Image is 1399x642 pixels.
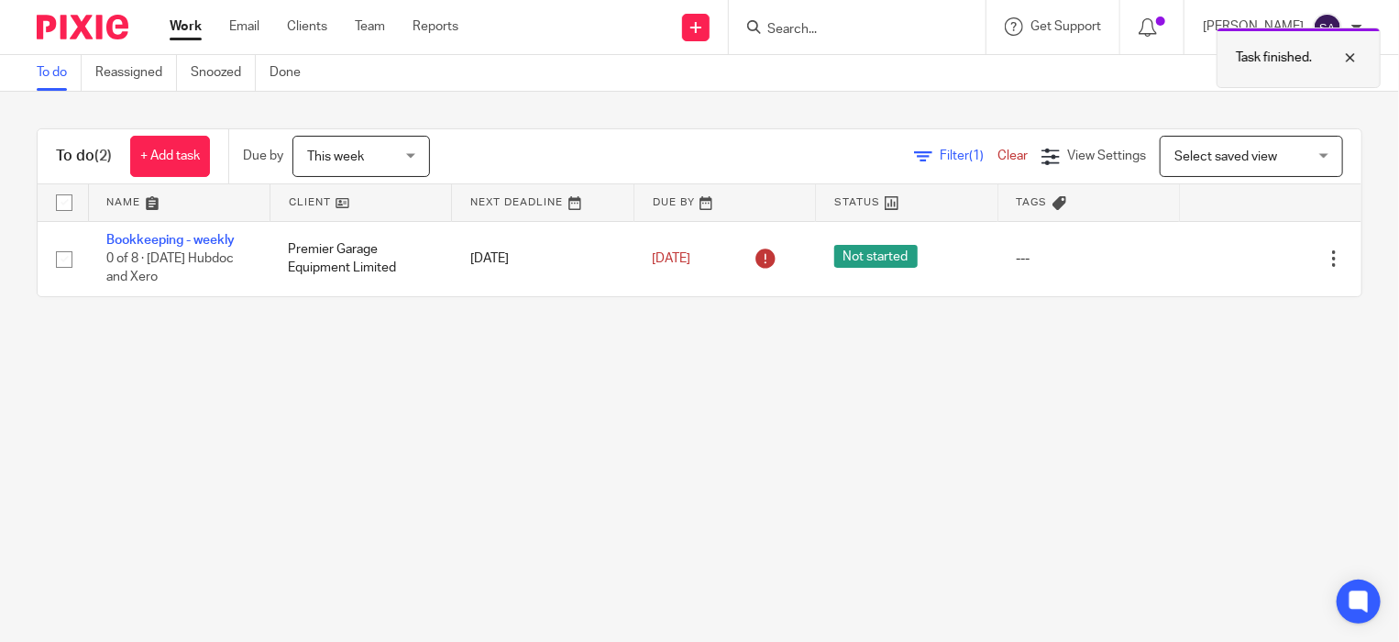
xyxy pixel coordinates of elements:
[652,252,690,265] span: [DATE]
[1236,49,1312,67] p: Task finished.
[270,221,451,296] td: Premier Garage Equipment Limited
[1174,150,1277,163] span: Select saved view
[834,245,918,268] span: Not started
[1067,149,1146,162] span: View Settings
[56,147,112,166] h1: To do
[287,17,327,36] a: Clients
[940,149,997,162] span: Filter
[94,149,112,163] span: (2)
[37,55,82,91] a: To do
[229,17,259,36] a: Email
[130,136,210,177] a: + Add task
[452,221,633,296] td: [DATE]
[355,17,385,36] a: Team
[413,17,458,36] a: Reports
[243,147,283,165] p: Due by
[106,234,235,247] a: Bookkeeping - weekly
[1313,13,1342,42] img: svg%3E
[95,55,177,91] a: Reassigned
[191,55,256,91] a: Snoozed
[997,149,1028,162] a: Clear
[106,252,234,284] span: 0 of 8 · [DATE] Hubdoc and Xero
[1017,197,1048,207] span: Tags
[270,55,314,91] a: Done
[37,15,128,39] img: Pixie
[170,17,202,36] a: Work
[307,150,364,163] span: This week
[1016,249,1161,268] div: ---
[969,149,984,162] span: (1)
